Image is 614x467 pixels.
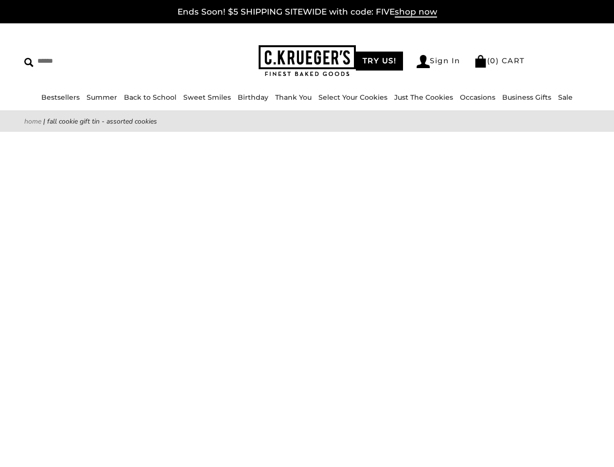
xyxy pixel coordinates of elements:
a: Sweet Smiles [183,93,231,102]
img: C.KRUEGER'S [259,45,356,77]
a: TRY US! [356,52,403,71]
span: Fall Cookie Gift Tin - Assorted Cookies [47,117,157,126]
a: Just The Cookies [394,93,453,102]
a: Sale [558,93,573,102]
img: Account [417,55,430,68]
a: (0) CART [474,56,525,65]
a: Back to School [124,93,176,102]
span: shop now [395,7,437,18]
a: Occasions [460,93,495,102]
a: Ends Soon! $5 SHIPPING SITEWIDE with code: FIVEshop now [177,7,437,18]
a: Summer [87,93,117,102]
a: Home [24,117,41,126]
a: Birthday [238,93,268,102]
a: Thank You [275,93,312,102]
a: Bestsellers [41,93,80,102]
nav: breadcrumbs [24,116,590,127]
span: 0 [490,56,496,65]
input: Search [24,54,154,69]
span: | [43,117,45,126]
a: Sign In [417,55,460,68]
a: Business Gifts [502,93,551,102]
img: Bag [474,55,487,68]
img: Search [24,58,34,67]
a: Select Your Cookies [318,93,387,102]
